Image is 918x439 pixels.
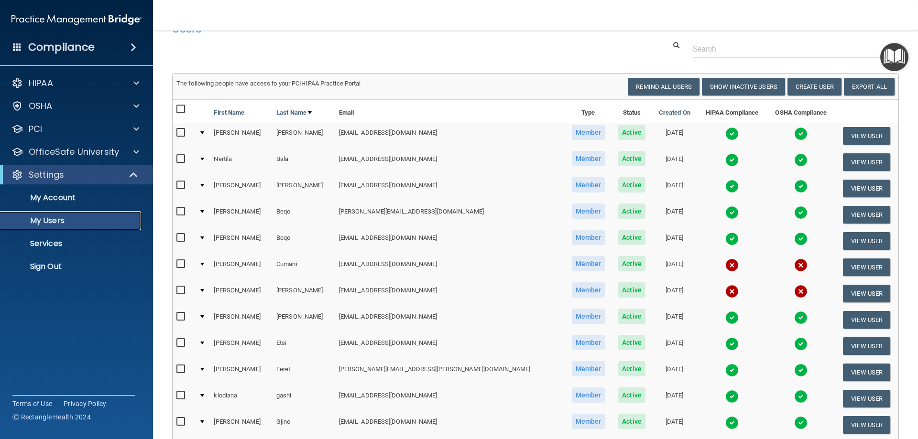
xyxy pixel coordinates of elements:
button: View User [843,180,890,197]
span: Member [572,361,605,376]
img: tick.e7d51cea.svg [794,337,808,351]
td: Etsi [273,333,335,359]
td: [DATE] [652,149,697,175]
td: [PERSON_NAME] [210,202,273,228]
th: OSHA Compliance [767,100,835,123]
button: View User [843,390,890,407]
a: Privacy Policy [64,399,107,408]
p: HIPAA [29,77,53,89]
td: [PERSON_NAME] [210,307,273,333]
td: Beqo [273,228,335,254]
td: [DATE] [652,307,697,333]
span: Member [572,151,605,166]
span: Member [572,282,605,298]
td: [PERSON_NAME] [210,333,273,359]
td: [EMAIL_ADDRESS][DOMAIN_NAME] [335,175,565,202]
a: PCI [11,123,139,135]
td: [EMAIL_ADDRESS][DOMAIN_NAME] [335,385,565,412]
a: Settings [11,169,139,181]
img: tick.e7d51cea.svg [794,311,808,324]
span: Active [618,361,645,376]
img: tick.e7d51cea.svg [725,416,739,429]
button: View User [843,364,890,381]
span: Member [572,177,605,193]
p: My Account [6,193,137,203]
th: Status [612,100,652,123]
p: PCI [29,123,42,135]
button: Create User [787,78,841,96]
td: [EMAIL_ADDRESS][DOMAIN_NAME] [335,280,565,307]
td: [EMAIL_ADDRESS][DOMAIN_NAME] [335,228,565,254]
a: Terms of Use [12,399,52,408]
td: Feret [273,359,335,385]
a: OfficeSafe University [11,146,139,158]
a: Last Name [276,107,312,118]
button: View User [843,206,890,224]
button: Remind All Users [628,78,699,96]
button: View User [843,337,890,355]
p: Settings [29,169,64,181]
img: tick.e7d51cea.svg [725,180,739,193]
td: [PERSON_NAME] [210,175,273,202]
img: tick.e7d51cea.svg [794,364,808,377]
span: Active [618,414,645,429]
span: Active [618,230,645,245]
td: [PERSON_NAME] [273,123,335,149]
img: tick.e7d51cea.svg [794,232,808,246]
td: [EMAIL_ADDRESS][DOMAIN_NAME] [335,123,565,149]
td: [DATE] [652,175,697,202]
td: [PERSON_NAME] [210,412,273,438]
td: Nertila [210,149,273,175]
h4: Compliance [28,41,95,54]
span: Active [618,177,645,193]
button: View User [843,258,890,276]
button: View User [843,311,890,329]
button: View User [843,285,890,302]
p: OSHA [29,100,53,112]
td: [EMAIL_ADDRESS][DOMAIN_NAME] [335,254,565,280]
td: [PERSON_NAME] [273,307,335,333]
img: cross.ca9f0e7f.svg [725,285,739,298]
td: [EMAIL_ADDRESS][DOMAIN_NAME] [335,149,565,175]
img: tick.e7d51cea.svg [725,364,739,377]
span: Member [572,125,605,140]
td: gashi [273,385,335,412]
td: [EMAIL_ADDRESS][DOMAIN_NAME] [335,412,565,438]
span: Active [618,282,645,298]
span: Active [618,335,645,350]
img: tick.e7d51cea.svg [794,127,808,140]
td: [DATE] [652,385,697,412]
p: Sign Out [6,262,137,271]
td: [PERSON_NAME] [210,123,273,149]
td: [PERSON_NAME] [210,254,273,280]
h4: Users [172,22,590,35]
td: [EMAIL_ADDRESS][DOMAIN_NAME] [335,333,565,359]
td: [DATE] [652,280,697,307]
td: klodiana [210,385,273,412]
th: Type [565,100,612,123]
td: [PERSON_NAME] [273,175,335,202]
td: [DATE] [652,333,697,359]
td: [PERSON_NAME] [273,280,335,307]
p: Services [6,239,137,248]
span: Active [618,151,645,166]
td: [PERSON_NAME][EMAIL_ADDRESS][PERSON_NAME][DOMAIN_NAME] [335,359,565,385]
img: tick.e7d51cea.svg [794,153,808,167]
span: The following people have access to your PCIHIPAA Practice Portal [176,80,361,87]
button: View User [843,232,890,250]
button: Show Inactive Users [702,78,785,96]
a: First Name [214,107,244,118]
td: [PERSON_NAME] [210,280,273,307]
button: Open Resource Center [880,43,908,71]
img: tick.e7d51cea.svg [725,206,739,219]
p: My Users [6,216,137,225]
td: [DATE] [652,412,697,438]
span: Member [572,335,605,350]
span: Member [572,230,605,245]
span: Member [572,309,605,324]
button: View User [843,153,890,171]
td: [DATE] [652,359,697,385]
span: Active [618,309,645,324]
span: Active [618,125,645,140]
a: HIPAA [11,77,139,89]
